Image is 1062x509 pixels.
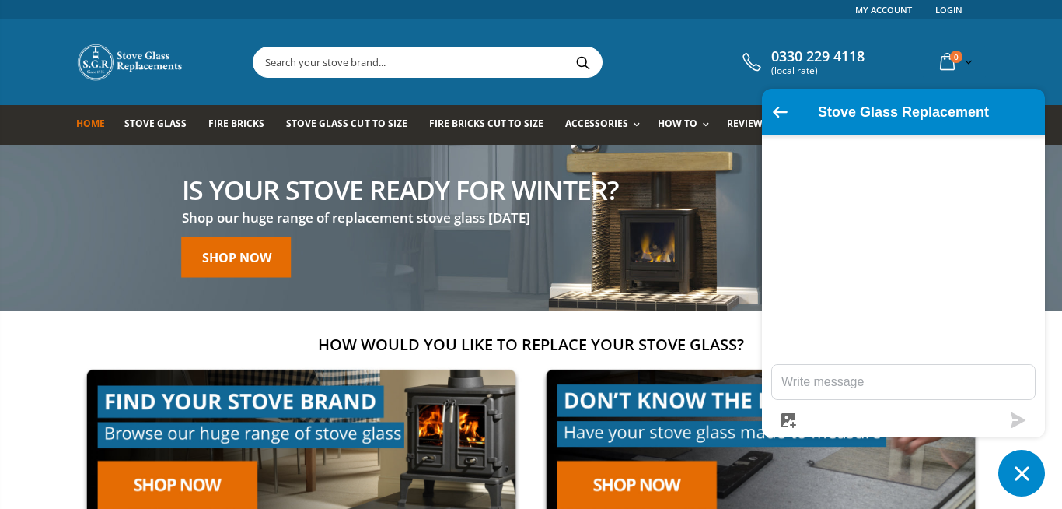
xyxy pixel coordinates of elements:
img: Stove Glass Replacement [76,43,185,82]
h2: Is your stove ready for winter? [182,176,618,202]
span: (local rate) [771,65,865,76]
span: 0330 229 4118 [771,48,865,65]
a: Home [76,105,117,145]
h3: Shop our huge range of replacement stove glass [DATE] [182,209,618,226]
h2: How would you like to replace your stove glass? [76,334,986,355]
span: 0 [950,51,962,63]
span: Fire Bricks [208,117,264,130]
a: How To [658,105,717,145]
span: Home [76,117,105,130]
a: 0330 229 4118 (local rate) [739,48,865,76]
a: Stove Glass Cut To Size [286,105,418,145]
span: Stove Glass Cut To Size [286,117,407,130]
a: Reviews [727,105,780,145]
span: Fire Bricks Cut To Size [429,117,543,130]
span: Accessories [565,117,628,130]
inbox-online-store-chat: Shopify online store chat [757,89,1050,497]
a: Shop now [182,237,292,277]
button: Search [565,47,600,77]
a: Stove Glass [124,105,198,145]
a: 0 [934,47,976,77]
a: Accessories [565,105,648,145]
span: Reviews [727,117,768,130]
span: Stove Glass [124,117,187,130]
a: Fire Bricks [208,105,276,145]
a: Fire Bricks Cut To Size [429,105,555,145]
input: Search your stove brand... [253,47,776,77]
span: How To [658,117,697,130]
